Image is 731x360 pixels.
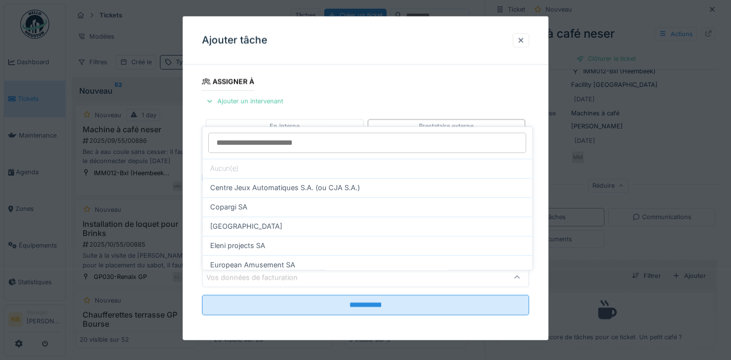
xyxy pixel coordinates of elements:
div: Assigner à [202,74,254,90]
span: Eleni projects SA [210,240,265,251]
div: Ajouter un intervenant [202,95,287,108]
span: European Amusement SA [210,260,295,270]
div: Aucun(e) [202,159,532,178]
h3: Ajouter tâche [202,34,267,46]
span: [GEOGRAPHIC_DATA] [210,221,282,232]
div: Prestataire externe [419,122,473,131]
div: En interne [270,122,300,131]
span: Centre Jeux Automatiques S.A. (ou CJA S.A.) [210,182,360,193]
div: Vos données de facturation [206,272,311,282]
span: Copargi SA [210,202,247,212]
